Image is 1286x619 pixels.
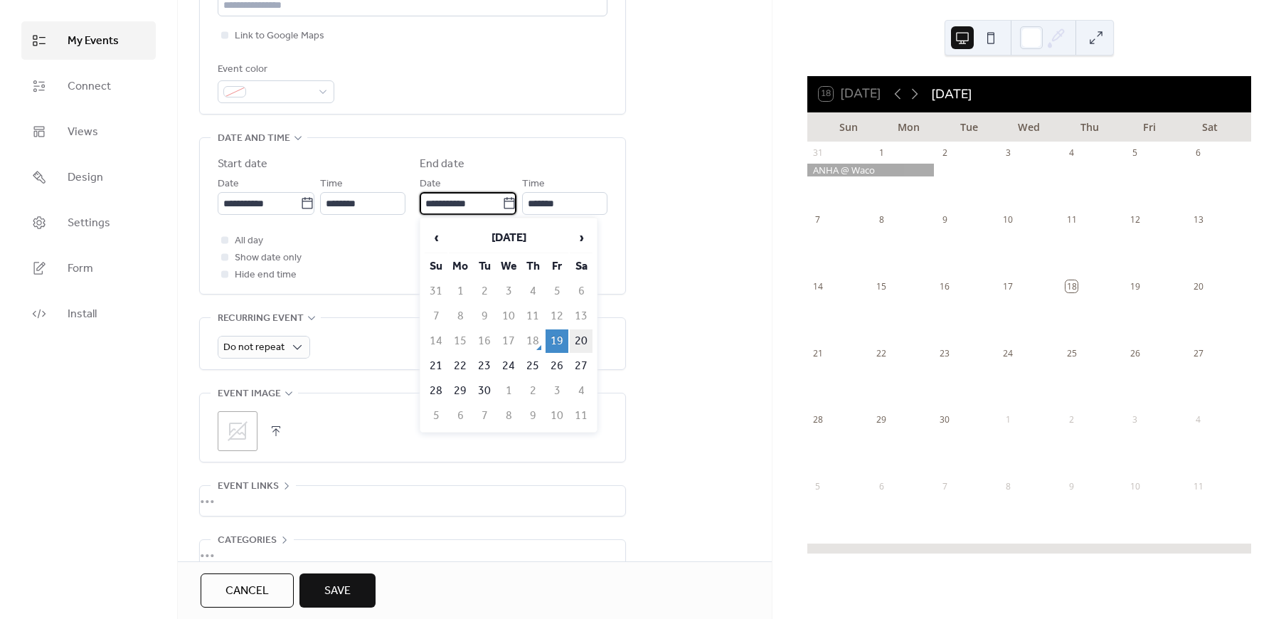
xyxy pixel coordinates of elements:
div: 27 [1192,347,1204,359]
div: Sun [819,112,879,142]
div: 13 [1192,213,1204,226]
div: 22 [876,347,888,359]
span: Show date only [235,250,302,267]
div: 5 [1129,147,1141,159]
div: 4 [1192,414,1204,426]
td: 2 [521,379,544,403]
td: 3 [497,280,520,303]
a: Connect [21,67,156,105]
div: 25 [1066,347,1078,359]
td: 16 [473,329,496,353]
td: 6 [570,280,592,303]
div: Event color [218,61,331,78]
td: 30 [473,379,496,403]
td: 17 [497,329,520,353]
a: Settings [21,203,156,242]
td: 6 [449,404,472,428]
span: Views [68,124,98,141]
a: Form [21,249,156,287]
td: 29 [449,379,472,403]
td: 2 [473,280,496,303]
td: 27 [570,354,592,378]
td: 5 [546,280,568,303]
div: ••• [200,486,625,516]
div: 31 [812,147,824,159]
td: 31 [425,280,447,303]
span: Design [68,169,103,186]
span: Install [68,306,97,323]
th: Th [521,255,544,278]
span: My Events [68,33,119,50]
td: 9 [521,404,544,428]
div: 23 [939,347,951,359]
span: Event image [218,386,281,403]
td: 21 [425,354,447,378]
span: Settings [68,215,110,232]
th: We [497,255,520,278]
td: 23 [473,354,496,378]
div: 11 [1192,481,1204,493]
span: Link to Google Maps [235,28,324,45]
div: 7 [939,481,951,493]
div: 29 [876,414,888,426]
span: Hide end time [235,267,297,284]
span: Date and time [218,130,290,147]
td: 20 [570,329,592,353]
th: [DATE] [449,223,568,253]
td: 28 [425,379,447,403]
div: 4 [1066,147,1078,159]
div: 30 [939,414,951,426]
div: Start date [218,156,267,173]
div: Thu [1059,112,1120,142]
div: 15 [876,280,888,292]
span: Form [68,260,93,277]
span: Date [218,176,239,193]
td: 5 [425,404,447,428]
td: 10 [546,404,568,428]
div: ••• [200,540,625,570]
span: Connect [68,78,111,95]
td: 1 [497,379,520,403]
td: 11 [521,305,544,328]
div: 9 [1066,481,1078,493]
th: Tu [473,255,496,278]
td: 13 [570,305,592,328]
td: 3 [546,379,568,403]
th: Sa [570,255,592,278]
span: › [570,223,592,252]
td: 26 [546,354,568,378]
span: Save [324,583,351,600]
span: Time [320,176,343,193]
div: 18 [1066,280,1078,292]
a: Views [21,112,156,151]
div: 11 [1066,213,1078,226]
span: Cancel [225,583,269,600]
span: Do not repeat [223,338,285,357]
span: All day [235,233,263,250]
div: 28 [812,414,824,426]
div: 2 [1066,414,1078,426]
div: 21 [812,347,824,359]
span: Categories [218,532,277,549]
div: Tue [939,112,999,142]
th: Mo [449,255,472,278]
div: 1 [1002,414,1014,426]
button: Cancel [201,573,294,608]
div: 16 [939,280,951,292]
a: Install [21,295,156,333]
td: 10 [497,305,520,328]
div: 17 [1002,280,1014,292]
td: 8 [449,305,472,328]
th: Fr [546,255,568,278]
div: 8 [1002,481,1014,493]
div: 6 [876,481,888,493]
span: Time [522,176,545,193]
span: Event links [218,478,279,495]
td: 18 [521,329,544,353]
button: Save [299,573,376,608]
div: 2 [939,147,951,159]
div: 20 [1192,280,1204,292]
span: Date [420,176,441,193]
div: 3 [1129,414,1141,426]
td: 4 [521,280,544,303]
